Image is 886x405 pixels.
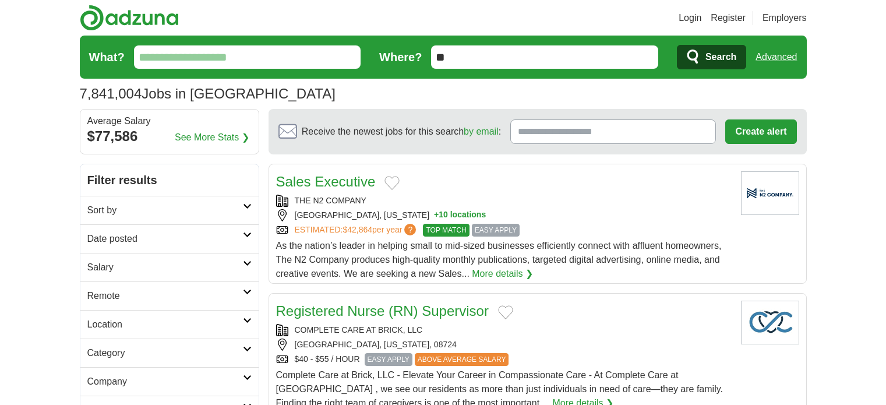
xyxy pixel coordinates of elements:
img: Company logo [741,301,799,344]
a: More details ❯ [472,267,533,281]
div: Average Salary [87,117,252,126]
div: $77,586 [87,126,252,147]
img: Adzuna logo [80,5,179,31]
a: Sales Executive [276,174,376,189]
img: Company logo [741,171,799,215]
a: Location [80,310,259,339]
span: Search [705,45,736,69]
a: Registered Nurse (RN) Supervisor [276,303,489,319]
div: [GEOGRAPHIC_DATA], [US_STATE] [276,209,732,221]
a: Remote [80,281,259,310]
h2: Sort by [87,203,243,217]
a: Sort by [80,196,259,224]
span: ? [404,224,416,235]
div: THE N2 COMPANY [276,195,732,207]
a: by email [464,126,499,136]
label: Where? [379,48,422,66]
span: Receive the newest jobs for this search : [302,125,501,139]
a: Date posted [80,224,259,253]
span: 7,841,004 [80,83,142,104]
a: Register [711,11,746,25]
a: Login [679,11,701,25]
span: EASY APPLY [472,224,520,237]
span: + [434,209,439,221]
label: What? [89,48,125,66]
h2: Filter results [80,164,259,196]
a: ESTIMATED:$42,864per year? [295,224,419,237]
a: Advanced [756,45,797,69]
span: EASY APPLY [365,353,412,366]
span: As the nation’s leader in helping small to mid-sized businesses efficiently connect with affluent... [276,241,722,279]
a: Category [80,339,259,367]
span: $42,864 [343,225,372,234]
a: Employers [763,11,807,25]
button: Search [677,45,746,69]
div: COMPLETE CARE AT BRICK, LLC [276,324,732,336]
h2: Salary [87,260,243,274]
div: [GEOGRAPHIC_DATA], [US_STATE], 08724 [276,339,732,351]
h2: Category [87,346,243,360]
a: Salary [80,253,259,281]
span: ABOVE AVERAGE SALARY [415,353,509,366]
button: Add to favorite jobs [384,176,400,190]
h2: Company [87,375,243,389]
h2: Location [87,318,243,332]
h2: Date posted [87,232,243,246]
button: Add to favorite jobs [498,305,513,319]
h1: Jobs in [GEOGRAPHIC_DATA] [80,86,336,101]
button: Create alert [725,119,796,144]
span: TOP MATCH [423,224,469,237]
h2: Remote [87,289,243,303]
a: See More Stats ❯ [175,131,249,145]
a: Company [80,367,259,396]
button: +10 locations [434,209,486,221]
div: $40 - $55 / HOUR [276,353,732,366]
